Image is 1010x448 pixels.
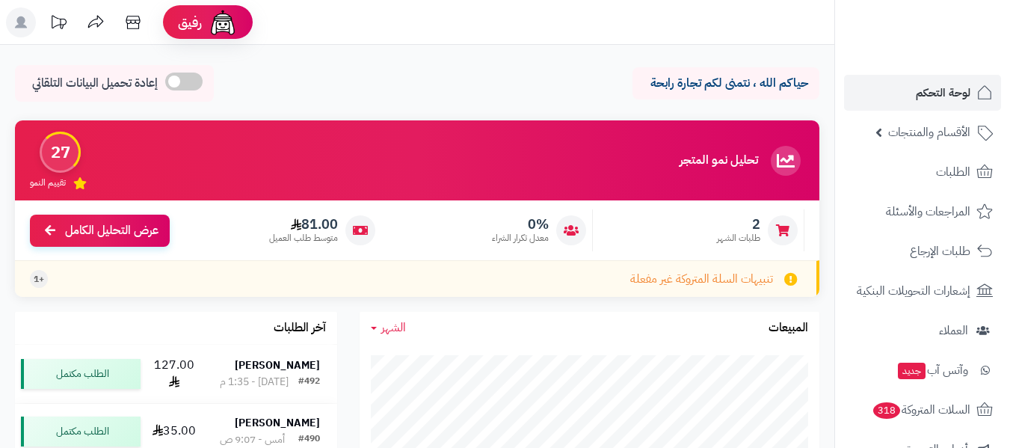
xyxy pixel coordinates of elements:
[178,13,202,31] span: رفيق
[717,216,760,233] span: 2
[298,432,320,447] div: #490
[21,417,141,447] div: الطلب مكتمل
[644,75,808,92] p: حياكم الله ، نتمنى لكم تجارة رابحة
[769,322,808,335] h3: المبيعات
[936,162,970,182] span: الطلبات
[30,177,66,189] span: تقييم النمو
[886,201,970,222] span: المراجعات والأسئلة
[896,360,968,381] span: وآتس آب
[220,375,289,390] div: [DATE] - 1:35 م
[30,215,170,247] a: عرض التحليل الكامل
[220,432,285,447] div: أمس - 9:07 ص
[844,75,1001,111] a: لوحة التحكم
[630,271,773,288] span: تنبيهات السلة المتروكة غير مفعلة
[492,216,549,233] span: 0%
[40,7,77,41] a: تحديثات المنصة
[269,232,338,245] span: متوسط طلب العميل
[381,319,406,337] span: الشهر
[844,233,1001,269] a: طلبات الإرجاع
[32,75,158,92] span: إعادة تحميل البيانات التلقائي
[21,359,141,389] div: الطلب مكتمل
[147,345,203,403] td: 127.00
[872,399,970,420] span: السلات المتروكة
[269,216,338,233] span: 81.00
[235,358,320,373] strong: [PERSON_NAME]
[916,82,970,103] span: لوحة التحكم
[371,319,406,337] a: الشهر
[717,232,760,245] span: طلبات الشهر
[844,352,1001,388] a: وآتس آبجديد
[65,222,158,239] span: عرض التحليل الكامل
[208,7,238,37] img: ai-face.png
[910,241,970,262] span: طلبات الإرجاع
[844,154,1001,190] a: الطلبات
[274,322,326,335] h3: آخر الطلبات
[873,402,900,419] span: 318
[857,280,970,301] span: إشعارات التحويلات البنكية
[844,194,1001,230] a: المراجعات والأسئلة
[298,375,320,390] div: #492
[898,363,926,379] span: جديد
[680,154,758,168] h3: تحليل نمو المتجر
[34,273,44,286] span: +1
[235,415,320,431] strong: [PERSON_NAME]
[844,313,1001,349] a: العملاء
[492,232,549,245] span: معدل تكرار الشراء
[888,122,970,143] span: الأقسام والمنتجات
[844,273,1001,309] a: إشعارات التحويلات البنكية
[844,392,1001,428] a: السلات المتروكة318
[939,320,968,341] span: العملاء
